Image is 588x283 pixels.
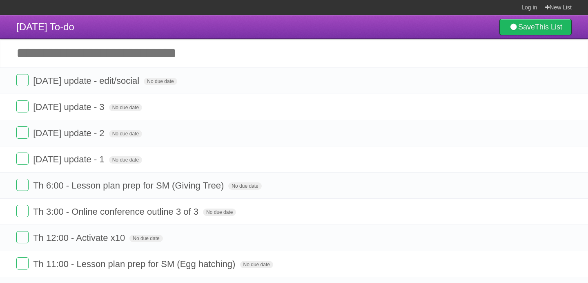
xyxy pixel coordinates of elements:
[109,104,142,111] span: No due date
[240,261,273,268] span: No due date
[203,209,236,216] span: No due date
[129,235,163,242] span: No due date
[499,19,572,35] a: SaveThis List
[33,233,127,243] span: Th 12:00 - Activate x10
[16,205,29,217] label: Done
[16,100,29,112] label: Done
[33,154,106,164] span: [DATE] update - 1
[33,259,237,269] span: Th 11:00 - Lesson plan prep for SM (Egg hatching)
[33,76,141,86] span: [DATE] update - edit/social
[535,23,562,31] b: This List
[144,78,177,85] span: No due date
[16,179,29,191] label: Done
[33,128,106,138] span: [DATE] update - 2
[16,126,29,139] label: Done
[16,74,29,86] label: Done
[33,207,200,217] span: Th 3:00 - Online conference outline 3 of 3
[109,156,142,164] span: No due date
[33,102,106,112] span: [DATE] update - 3
[16,21,74,32] span: [DATE] To-do
[16,231,29,243] label: Done
[16,257,29,270] label: Done
[16,153,29,165] label: Done
[109,130,142,137] span: No due date
[228,182,261,190] span: No due date
[33,180,226,191] span: Th 6:00 - Lesson plan prep for SM (Giving Tree)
